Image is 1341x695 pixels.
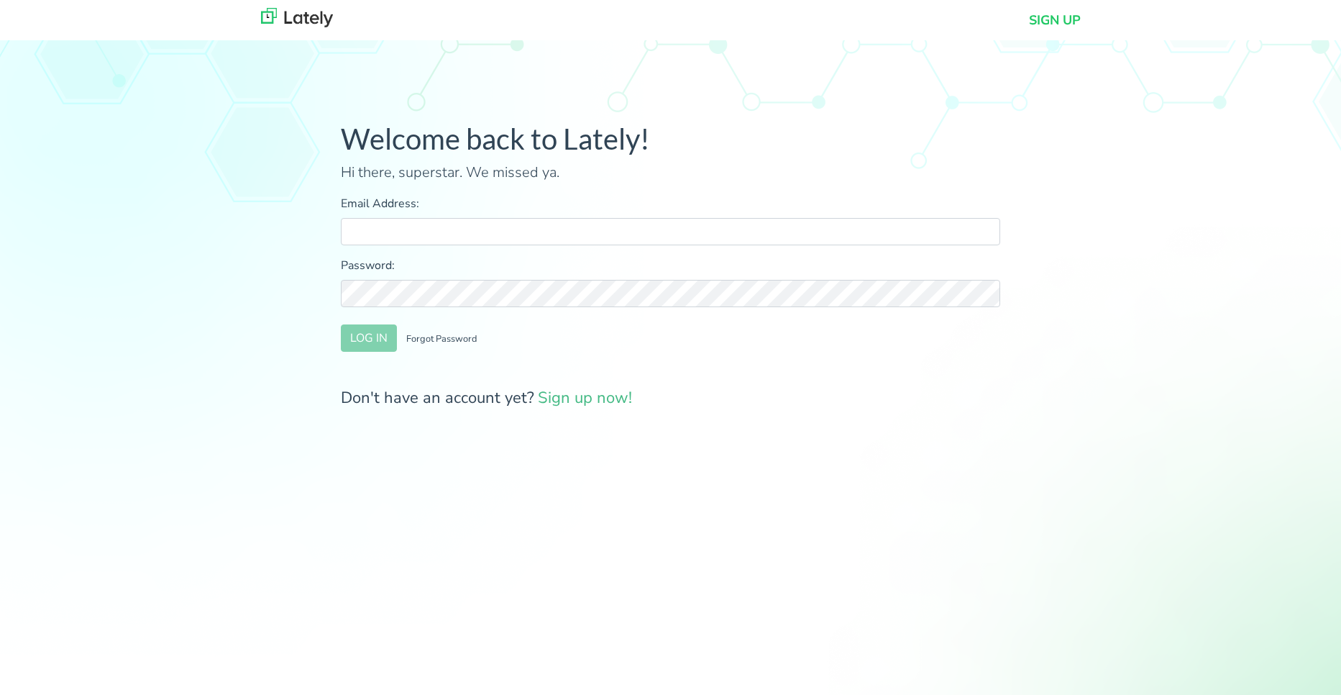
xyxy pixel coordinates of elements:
button: Forgot Password [397,324,486,352]
button: LOG IN [341,324,397,352]
a: Sign up now! [538,387,632,409]
img: lately_logo_nav.700ca2e7.jpg [261,8,333,27]
label: Email Address: [341,195,1001,212]
span: Don't have an account yet? [341,387,632,409]
p: Hi there, superstar. We missed ya. [341,162,1001,183]
a: SIGN UP [1029,11,1081,30]
label: Password: [341,257,1001,274]
h1: Welcome back to Lately! [341,122,1001,156]
small: Forgot Password [406,332,477,345]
